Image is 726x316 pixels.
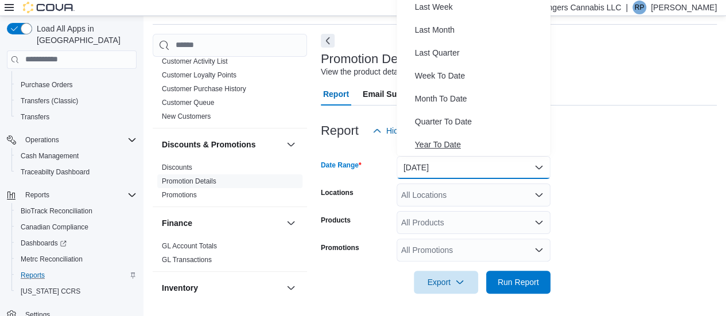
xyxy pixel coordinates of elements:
span: Month To Date [415,92,546,106]
button: Open list of options [534,190,543,200]
span: Quarter To Date [415,115,546,128]
label: Products [321,216,351,225]
span: Transfers (Classic) [21,96,78,106]
button: Open list of options [534,245,543,255]
span: Reports [16,268,137,282]
h3: Discounts & Promotions [162,139,255,150]
button: Hide Parameters [368,119,451,142]
a: Transfers [16,110,54,124]
div: View the product details for a promotion. [321,66,464,78]
button: Finance [162,217,282,229]
h3: Finance [162,217,192,229]
button: Open list of options [534,218,543,227]
span: Transfers [21,112,49,122]
span: Load All Apps in [GEOGRAPHIC_DATA] [32,23,137,46]
span: Traceabilty Dashboard [21,167,90,177]
a: Customer Loyalty Points [162,71,236,79]
a: Cash Management [16,149,83,163]
button: Discounts & Promotions [162,139,282,150]
button: Transfers (Classic) [11,93,141,109]
a: Reports [16,268,49,282]
h3: Promotion Details [321,52,421,66]
h3: Inventory [162,282,198,294]
span: Operations [25,135,59,145]
button: Metrc Reconciliation [11,251,141,267]
h3: Report [321,124,359,138]
span: Promotions [162,190,197,200]
span: Run Report [498,276,539,288]
a: Purchase Orders [16,78,77,92]
button: BioTrack Reconciliation [11,203,141,219]
span: Year To Date [415,138,546,151]
span: Cash Management [16,149,137,163]
button: Inventory [162,282,282,294]
button: Canadian Compliance [11,219,141,235]
span: Promotion Details [162,177,216,186]
a: New Customers [162,112,211,120]
button: Next [321,34,335,48]
a: Promotions [162,191,197,199]
span: Customer Queue [162,98,214,107]
span: Metrc Reconciliation [16,252,137,266]
span: Washington CCRS [16,284,137,298]
span: Reports [21,188,137,202]
a: BioTrack Reconciliation [16,204,97,218]
p: Wappingers Cannabis LLC [525,1,621,14]
span: Email Subscription [363,83,436,106]
label: Locations [321,188,354,197]
span: Canadian Compliance [16,220,137,234]
button: Transfers [11,109,141,125]
a: Customer Purchase History [162,85,246,93]
span: Canadian Compliance [21,223,88,232]
span: New Customers [162,112,211,121]
button: Purchase Orders [11,77,141,93]
span: Reports [25,190,49,200]
button: Operations [21,133,64,147]
button: Operations [2,132,141,148]
span: Report [323,83,349,106]
p: | [626,1,628,14]
p: [PERSON_NAME] [651,1,717,14]
label: Date Range [321,161,362,170]
button: Reports [11,267,141,283]
span: Dashboards [16,236,137,250]
span: RP [635,1,645,14]
span: BioTrack Reconciliation [21,206,92,216]
div: Customer [153,54,307,128]
a: Canadian Compliance [16,220,93,234]
a: Dashboards [11,235,141,251]
button: Run Report [486,271,550,294]
span: Transfers (Classic) [16,94,137,108]
a: [US_STATE] CCRS [16,284,85,298]
a: Transfers (Classic) [16,94,83,108]
span: Transfers [16,110,137,124]
span: Purchase Orders [21,80,73,89]
div: Finance [153,239,307,271]
a: Traceabilty Dashboard [16,165,94,179]
a: GL Transactions [162,256,212,264]
span: Traceabilty Dashboard [16,165,137,179]
span: Customer Loyalty Points [162,71,236,80]
span: BioTrack Reconciliation [16,204,137,218]
span: Metrc Reconciliation [21,255,83,264]
div: Ripal Patel [632,1,646,14]
div: Discounts & Promotions [153,161,307,206]
span: [US_STATE] CCRS [21,287,80,296]
a: Customer Queue [162,99,214,107]
span: Customer Purchase History [162,84,246,93]
span: Cash Management [21,151,79,161]
span: Export [421,271,471,294]
button: Reports [21,188,54,202]
span: Last Quarter [415,46,546,60]
a: Customer Activity List [162,57,228,65]
button: Export [414,271,478,294]
span: Purchase Orders [16,78,137,92]
span: Hide Parameters [386,125,447,136]
label: Promotions [321,243,359,252]
button: Inventory [284,281,298,295]
button: [US_STATE] CCRS [11,283,141,299]
button: Cash Management [11,148,141,164]
button: Reports [2,187,141,203]
button: [DATE] [397,156,550,179]
span: Dashboards [21,239,67,248]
